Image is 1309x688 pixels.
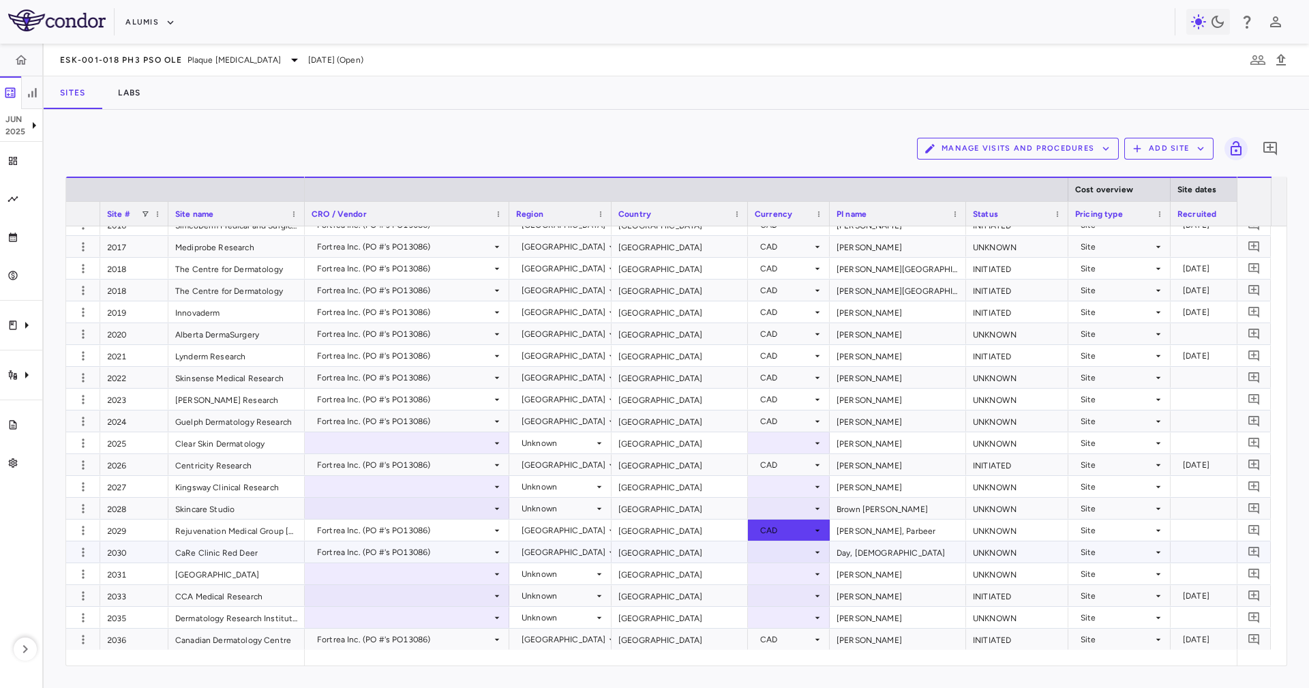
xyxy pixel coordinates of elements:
[830,367,966,388] div: [PERSON_NAME]
[1248,545,1261,558] svg: Add comment
[100,585,168,606] div: 2033
[317,520,492,541] div: Fortrea Inc. (PO #'s PO13086)
[830,563,966,584] div: [PERSON_NAME]
[1245,281,1263,299] button: Add comment
[830,454,966,475] div: [PERSON_NAME]
[8,10,106,31] img: logo-full-SnFGN8VE.png
[102,76,157,109] button: Labs
[830,585,966,606] div: [PERSON_NAME]
[830,280,966,301] div: [PERSON_NAME][GEOGRAPHIC_DATA]
[1248,305,1261,318] svg: Add comment
[1245,630,1263,648] button: Add comment
[522,258,606,280] div: [GEOGRAPHIC_DATA]
[522,563,594,585] div: Unknown
[100,454,168,475] div: 2026
[168,629,305,650] div: Canadian Dermatology Centre
[522,323,606,345] div: [GEOGRAPHIC_DATA]
[168,301,305,323] div: Innovaderm
[1081,345,1153,367] div: Site
[1081,367,1153,389] div: Site
[1248,567,1261,580] svg: Add comment
[100,258,168,279] div: 2018
[1081,280,1153,301] div: Site
[100,367,168,388] div: 2022
[308,54,363,66] span: [DATE] (Open)
[44,76,102,109] button: Sites
[1248,436,1261,449] svg: Add comment
[760,258,812,280] div: CAD
[1245,390,1263,408] button: Add comment
[1248,415,1261,428] svg: Add comment
[100,323,168,344] div: 2020
[522,432,594,454] div: Unknown
[830,498,966,519] div: Brown [PERSON_NAME]
[612,367,748,388] div: [GEOGRAPHIC_DATA]
[168,520,305,541] div: Rejuvenation Medical Group [GEOGRAPHIC_DATA]
[1248,458,1261,471] svg: Add comment
[168,454,305,475] div: Centricity Research
[1259,137,1282,160] button: Add comment
[522,585,594,607] div: Unknown
[1081,541,1153,563] div: Site
[522,607,594,629] div: Unknown
[1248,262,1261,275] svg: Add comment
[612,236,748,257] div: [GEOGRAPHIC_DATA]
[1245,303,1263,321] button: Add comment
[612,301,748,323] div: [GEOGRAPHIC_DATA]
[187,54,281,66] span: Plaque [MEDICAL_DATA]
[522,520,606,541] div: [GEOGRAPHIC_DATA]
[312,209,367,219] span: CRO / Vendor
[966,607,1068,628] div: UNKNOWN
[830,410,966,432] div: [PERSON_NAME]
[1248,240,1261,253] svg: Add comment
[760,323,812,345] div: CAD
[317,345,492,367] div: Fortrea Inc. (PO #'s PO13086)
[1081,323,1153,345] div: Site
[966,629,1068,650] div: INITIATED
[522,345,606,367] div: [GEOGRAPHIC_DATA]
[612,280,748,301] div: [GEOGRAPHIC_DATA]
[966,389,1068,410] div: UNKNOWN
[760,280,812,301] div: CAD
[830,629,966,650] div: [PERSON_NAME]
[1245,412,1263,430] button: Add comment
[522,498,594,520] div: Unknown
[100,629,168,650] div: 2036
[1248,284,1261,297] svg: Add comment
[317,541,492,563] div: Fortrea Inc. (PO #'s PO13086)
[1081,258,1153,280] div: Site
[168,432,305,453] div: Clear Skin Dermatology
[100,410,168,432] div: 2024
[830,520,966,541] div: [PERSON_NAME], Parbeer
[317,323,492,345] div: Fortrea Inc. (PO #'s PO13086)
[175,209,213,219] span: Site name
[1248,218,1261,231] svg: Add comment
[1081,520,1153,541] div: Site
[100,301,168,323] div: 2019
[1248,349,1261,362] svg: Add comment
[830,541,966,563] div: Day, [DEMOGRAPHIC_DATA]
[760,454,812,476] div: CAD
[125,12,175,33] button: Alumis
[107,209,130,219] span: Site #
[168,498,305,519] div: Skincare Studio
[612,389,748,410] div: [GEOGRAPHIC_DATA]
[168,410,305,432] div: Guelph Dermatology Research
[1081,454,1153,476] div: Site
[100,607,168,628] div: 2035
[317,389,492,410] div: Fortrea Inc. (PO #'s PO13086)
[1081,585,1153,607] div: Site
[168,563,305,584] div: [GEOGRAPHIC_DATA]
[1081,236,1153,258] div: Site
[1245,346,1263,365] button: Add comment
[966,563,1068,584] div: UNKNOWN
[168,236,305,257] div: Mediprobe Research
[168,607,305,628] div: Dermatology Research Institute Inc
[1245,434,1263,452] button: Add comment
[100,563,168,584] div: 2031
[522,367,606,389] div: [GEOGRAPHIC_DATA]
[830,345,966,366] div: [PERSON_NAME]
[760,236,812,258] div: CAD
[612,345,748,366] div: [GEOGRAPHIC_DATA]
[168,258,305,279] div: The Centre for Dermatology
